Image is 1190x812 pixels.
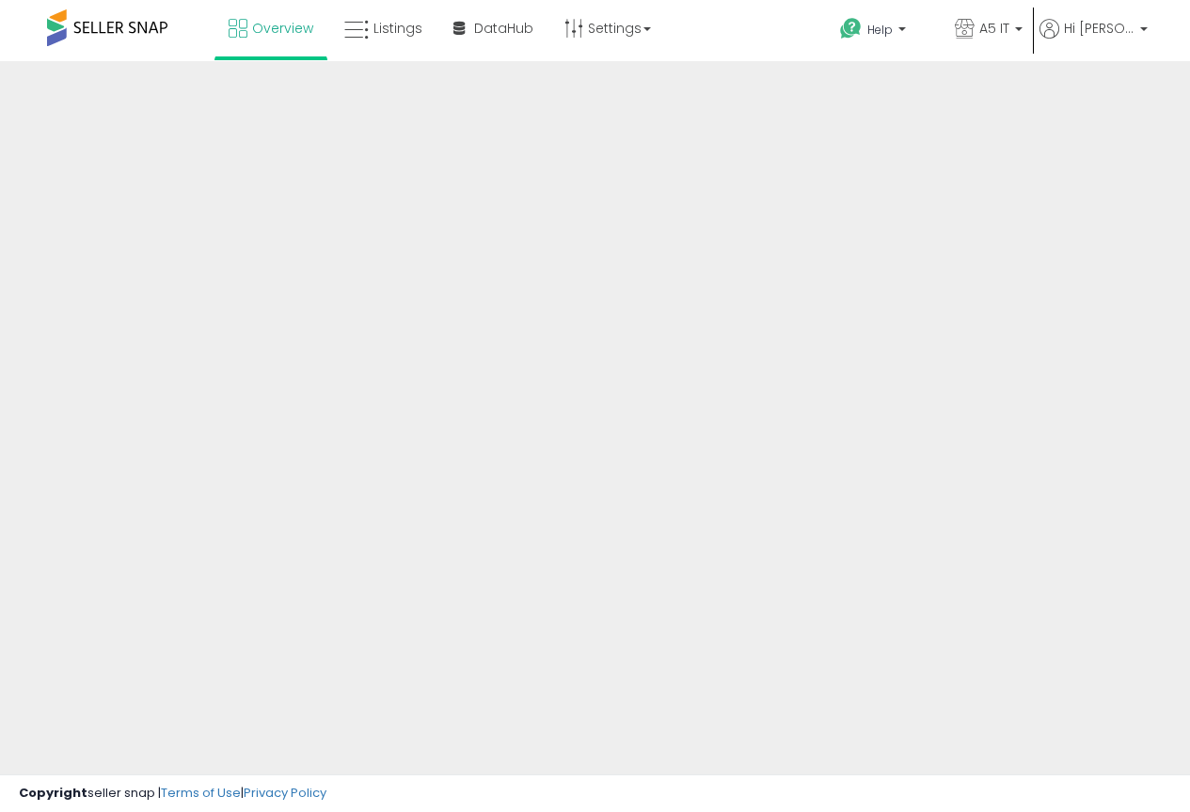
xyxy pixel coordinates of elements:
div: seller snap | | [19,785,326,803]
span: Overview [252,19,313,38]
a: Hi [PERSON_NAME] [1039,19,1148,61]
a: Privacy Policy [244,784,326,802]
a: Help [825,3,938,61]
strong: Copyright [19,784,87,802]
span: Help [867,22,893,38]
span: Hi [PERSON_NAME] [1064,19,1134,38]
i: Get Help [839,17,863,40]
span: Listings [373,19,422,38]
a: Terms of Use [161,784,241,802]
span: A5 IT [979,19,1009,38]
span: DataHub [474,19,533,38]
